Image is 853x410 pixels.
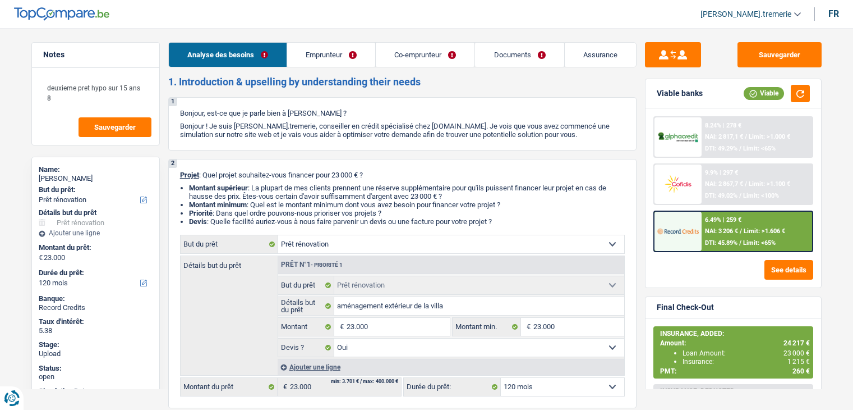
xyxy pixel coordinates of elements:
[705,180,743,188] span: NAI: 2 867,7 €
[181,235,278,253] label: But du prêt
[79,117,151,137] button: Sauvegarder
[660,367,810,375] div: PMT:
[740,227,742,235] span: /
[749,180,790,188] span: Limit: >1.100 €
[657,174,699,194] img: Cofidis
[475,43,564,67] a: Documents
[180,171,625,179] p: : Quel projet souhaitez-vous financer pour 23 000 € ?
[705,239,737,247] span: DTI: 45.89%
[39,174,153,183] div: [PERSON_NAME]
[169,160,177,168] div: 2
[189,209,213,217] strong: Priorité
[521,318,533,336] span: €
[43,50,148,60] h5: Notes
[660,339,810,347] div: Amount:
[278,297,335,315] label: Détails but du prêt
[39,208,153,217] div: Détails but du prêt
[743,192,779,199] span: Limit: <100%
[705,227,738,235] span: NAI: 3 206 €
[169,43,287,67] a: Analyse des besoins
[331,379,398,384] div: min: 3.701 € / max: 400.000 €
[705,122,741,129] div: 8.24% | 278 €
[792,367,810,375] span: 260 €
[278,378,290,396] span: €
[705,133,743,140] span: NAI: 2 817,1 €
[743,145,776,152] span: Limit: <65%
[39,185,150,194] label: But du prêt:
[745,180,747,188] span: /
[743,239,776,247] span: Limit: <65%
[705,216,741,224] div: 6.49% | 259 €
[39,294,153,303] div: Banque:
[783,349,810,357] span: 23 000 €
[180,122,625,139] p: Bonjour ! Je suis [PERSON_NAME].tremerie, conseiller en crédit spécialisé chez [DOMAIN_NAME]. Je ...
[39,340,153,349] div: Stage:
[828,8,839,19] div: fr
[189,217,625,226] li: : Quelle facilité auriez-vous à nous faire parvenir un devis ou une facture pour votre projet ?
[168,76,637,88] h2: 1. Introduction & upselling by understanding their needs
[39,349,153,358] div: Upload
[39,165,153,174] div: Name:
[737,42,822,67] button: Sauvegarder
[189,217,207,226] span: Devis
[169,98,177,106] div: 1
[739,145,741,152] span: /
[180,109,625,117] p: Bonjour, est-ce que je parle bien à [PERSON_NAME] ?
[700,10,791,19] span: [PERSON_NAME].tremerie
[287,43,375,67] a: Emprunteur
[311,262,343,268] span: - Priorité 1
[278,359,624,375] div: Ajouter une ligne
[453,318,521,336] label: Montant min.
[39,326,153,335] div: 5.38
[657,89,703,98] div: Viable banks
[39,229,153,237] div: Ajouter une ligne
[189,201,247,209] strong: Montant minimum
[744,227,785,235] span: Limit: >1.606 €
[39,303,153,312] div: Record Credits
[189,184,248,192] strong: Montant supérieur
[278,261,345,268] div: Prêt n°1
[181,256,278,269] label: Détails but du prêt
[39,387,153,396] div: Simulation Date:
[660,330,810,338] div: INSURANCE, ADDED:
[278,276,335,294] label: But du prêt
[189,184,625,201] li: : La plupart de mes clients prennent une réserve supplémentaire pour qu'ils puissent financer leu...
[376,43,474,67] a: Co-emprunteur
[660,388,810,395] div: INSURANCE, DEDUCTED:
[787,358,810,366] span: 1 215 €
[565,43,636,67] a: Assurance
[783,339,810,347] span: 24 217 €
[39,364,153,373] div: Status:
[739,239,741,247] span: /
[39,317,153,326] div: Taux d'intérêt:
[278,318,335,336] label: Montant
[39,268,150,277] label: Durée du prêt:
[749,133,790,140] span: Limit: >1.000 €
[657,131,699,144] img: AlphaCredit
[278,339,335,357] label: Devis ?
[739,192,741,199] span: /
[705,145,737,152] span: DTI: 49.29%
[94,124,136,131] span: Sauvegarder
[181,378,278,396] label: Montant du prêt
[705,192,737,199] span: DTI: 49.02%
[745,133,747,140] span: /
[334,318,347,336] span: €
[744,87,784,99] div: Viable
[189,201,625,209] li: : Quel est le montant minimum dont vous avez besoin pour financer votre projet ?
[39,253,43,262] span: €
[39,243,150,252] label: Montant du prêt:
[683,358,810,366] div: Insurance:
[14,7,109,21] img: TopCompare Logo
[657,303,714,312] div: Final Check-Out
[404,378,501,396] label: Durée du prêt:
[683,349,810,357] div: Loan Amount:
[691,5,801,24] a: [PERSON_NAME].tremerie
[705,169,738,176] div: 9.9% | 297 €
[39,372,153,381] div: open
[657,221,699,242] img: Record Credits
[764,260,813,280] button: See details
[189,209,625,217] li: : Dans quel ordre pouvons-nous prioriser vos projets ?
[180,171,199,179] span: Projet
